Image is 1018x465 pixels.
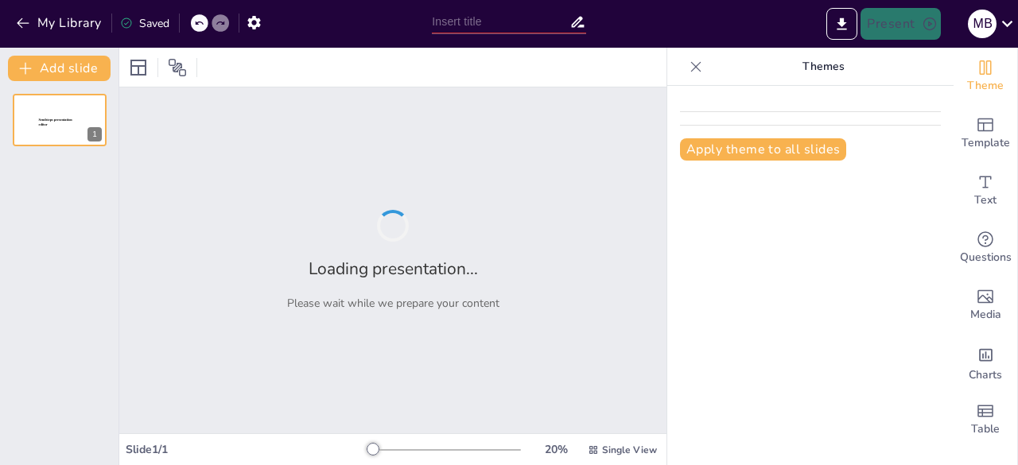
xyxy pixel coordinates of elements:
span: Theme [967,77,1004,95]
button: Apply theme to all slides [680,138,846,161]
span: Template [962,134,1010,152]
div: Slide 1 / 1 [126,442,368,457]
div: 1 [87,127,102,141]
div: M B [968,10,997,38]
span: Media [970,306,1001,324]
span: Charts [969,366,1002,384]
span: Questions [960,249,1012,266]
div: Change the overall theme [954,48,1017,105]
div: Add text boxes [954,162,1017,219]
span: Table [971,420,1000,438]
button: Present [861,8,940,40]
span: Position [168,58,187,77]
div: Add ready made slides [954,105,1017,162]
span: Text [974,192,997,209]
p: Themes [709,48,938,86]
div: Add charts and graphs [954,334,1017,391]
div: 1 [13,94,107,146]
div: Add images, graphics, shapes or video [954,277,1017,334]
button: M B [968,8,997,40]
button: My Library [12,10,108,36]
input: Insert title [432,10,569,33]
p: Please wait while we prepare your content [287,296,499,311]
button: Export to PowerPoint [826,8,857,40]
span: Sendsteps presentation editor [39,118,72,127]
div: 20 % [537,442,575,457]
div: Saved [120,16,169,31]
span: Single View [602,444,657,456]
button: Add slide [8,56,111,81]
h2: Loading presentation... [309,258,478,280]
div: Get real-time input from your audience [954,219,1017,277]
div: Layout [126,55,151,80]
div: Add a table [954,391,1017,448]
